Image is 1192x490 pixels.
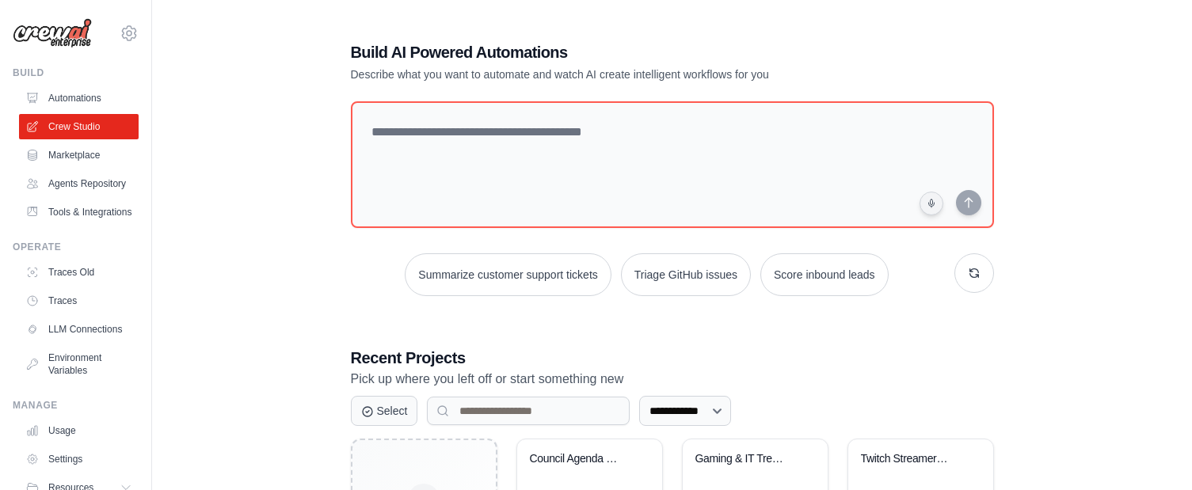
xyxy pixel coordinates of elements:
[351,41,883,63] h1: Build AI Powered Automations
[19,345,139,383] a: Environment Variables
[19,317,139,342] a: LLM Connections
[351,66,883,82] p: Describe what you want to automate and watch AI create intelligent workflows for you
[19,260,139,285] a: Traces Old
[19,446,139,472] a: Settings
[920,192,943,215] button: Click to speak your automation idea
[19,85,139,111] a: Automations
[861,452,957,466] div: Twitch Streamer Software Innovation Research & MVP Development
[351,396,418,426] button: Select
[19,142,139,168] a: Marketplace
[19,418,139,443] a: Usage
[13,399,139,412] div: Manage
[351,347,994,369] h3: Recent Projects
[954,253,994,293] button: Get new suggestions
[351,369,994,389] p: Pick up where you left off or start something new
[13,18,92,48] img: Logo
[19,114,139,139] a: Crew Studio
[19,199,139,225] a: Tools & Integrations
[695,452,791,466] div: Gaming & IT Trends for Twitch Streams
[19,288,139,313] a: Traces
[13,241,139,253] div: Operate
[13,66,139,79] div: Build
[405,253,611,296] button: Summarize customer support tickets
[530,452,626,466] div: Council Agenda Management System Advisory
[19,171,139,196] a: Agents Repository
[760,253,889,296] button: Score inbound leads
[621,253,751,296] button: Triage GitHub issues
